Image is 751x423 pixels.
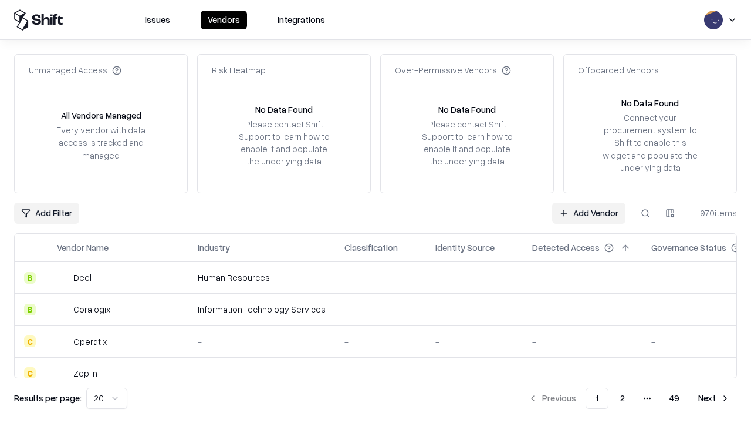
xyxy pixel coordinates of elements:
[438,103,496,116] div: No Data Found
[73,335,107,348] div: Operatix
[344,367,417,380] div: -
[690,207,737,219] div: 970 items
[532,271,632,284] div: -
[57,304,69,315] img: Coralogix
[73,367,97,380] div: Zeplin
[24,367,36,379] div: C
[14,392,82,404] p: Results per page:
[198,303,326,315] div: Information Technology Services
[521,388,737,409] nav: pagination
[255,103,313,116] div: No Data Found
[691,388,737,409] button: Next
[435,367,513,380] div: -
[651,241,726,254] div: Governance Status
[198,367,326,380] div: -
[198,241,230,254] div: Industry
[418,118,516,168] div: Please contact Shift Support to learn how to enable it and populate the underlying data
[29,64,121,76] div: Unmanaged Access
[57,241,109,254] div: Vendor Name
[198,335,326,348] div: -
[14,203,79,224] button: Add Filter
[532,367,632,380] div: -
[395,64,511,76] div: Over-Permissive Vendors
[344,271,417,284] div: -
[344,241,398,254] div: Classification
[578,64,659,76] div: Offboarded Vendors
[24,304,36,315] div: B
[611,388,634,409] button: 2
[532,241,600,254] div: Detected Access
[532,335,632,348] div: -
[73,303,110,315] div: Coralogix
[660,388,689,409] button: 49
[435,271,513,284] div: -
[235,118,333,168] div: Please contact Shift Support to learn how to enable it and populate the underlying data
[270,11,332,29] button: Integrations
[601,112,699,174] div: Connect your procurement system to Shift to enable this widget and populate the underlying data
[212,64,266,76] div: Risk Heatmap
[57,272,69,284] img: Deel
[344,303,417,315] div: -
[198,271,326,284] div: Human Resources
[61,109,141,122] div: All Vendors Managed
[344,335,417,348] div: -
[138,11,177,29] button: Issues
[57,335,69,347] img: Operatix
[201,11,247,29] button: Vendors
[621,97,679,109] div: No Data Found
[532,303,632,315] div: -
[24,335,36,347] div: C
[435,335,513,348] div: -
[552,203,625,224] a: Add Vendor
[57,367,69,379] img: Zeplin
[73,271,92,284] div: Deel
[24,272,36,284] div: B
[435,241,495,254] div: Identity Source
[435,303,513,315] div: -
[52,124,150,161] div: Every vendor with data access is tracked and managed
[586,388,608,409] button: 1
